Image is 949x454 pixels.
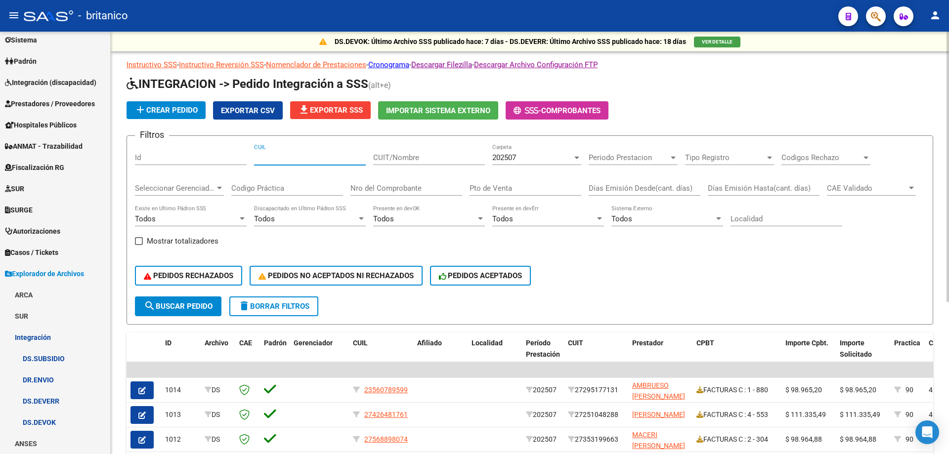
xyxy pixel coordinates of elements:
[785,386,822,394] span: $ 98.965,20
[235,332,260,376] datatable-header-cell: CAE
[522,332,564,376] datatable-header-cell: Período Prestación
[386,106,490,115] span: Importar Sistema Externo
[364,386,408,394] span: 23560789599
[781,332,836,376] datatable-header-cell: Importe Cpbt.
[165,434,197,445] div: 1012
[702,39,733,44] span: VER DETALLE
[611,214,632,223] span: Todos
[906,435,913,443] span: 90
[628,332,692,376] datatable-header-cell: Prestador
[929,386,933,394] span: 4
[134,104,146,116] mat-icon: add
[165,339,172,347] span: ID
[5,247,58,258] span: Casos / Tickets
[929,411,933,418] span: 4
[135,214,156,223] span: Todos
[785,435,822,443] span: $ 98.964,88
[298,104,310,116] mat-icon: file_download
[5,141,83,152] span: ANMAT - Trazabilidad
[368,81,391,90] span: (alt+e)
[915,420,939,444] div: Open Intercom Messenger
[135,296,221,316] button: Buscar Pedido
[696,384,777,396] div: FACTURAS C : 1 - 880
[5,162,64,173] span: Fiscalización RG
[250,266,423,286] button: PEDIDOS NO ACEPTADOS NI RECHAZADOS
[349,332,413,376] datatable-header-cell: CUIL
[692,332,781,376] datatable-header-cell: CPBT
[564,332,628,376] datatable-header-cell: CUIT
[353,339,368,347] span: CUIL
[468,332,522,376] datatable-header-cell: Localidad
[254,214,275,223] span: Todos
[368,60,409,69] a: Cronograma
[906,411,913,418] span: 90
[685,153,765,162] span: Tipo Registro
[364,435,408,443] span: 27568898074
[785,411,826,418] span: $ 111.335,49
[213,101,283,120] button: Exportar CSV
[568,409,624,420] div: 27251048288
[840,386,876,394] span: $ 98.965,20
[127,77,368,91] span: INTEGRACION -> Pedido Integración a SSS
[238,300,250,312] mat-icon: delete
[298,106,363,115] span: Exportar SSS
[161,332,201,376] datatable-header-cell: ID
[165,384,197,396] div: 1014
[135,184,215,193] span: Seleccionar Gerenciador
[840,411,880,418] span: $ 111.335,49
[696,434,777,445] div: FACTURAS C : 2 - 304
[179,60,264,69] a: Instructivo Reversión SSS
[568,384,624,396] div: 27295177131
[127,59,933,70] p: - - - - -
[890,332,925,376] datatable-header-cell: Practica
[239,339,252,347] span: CAE
[526,339,560,358] span: Período Prestación
[5,226,60,237] span: Autorizaciones
[144,300,156,312] mat-icon: search
[260,332,290,376] datatable-header-cell: Padrón
[294,339,333,347] span: Gerenciador
[205,384,231,396] div: DS
[229,296,318,316] button: Borrar Filtros
[781,153,862,162] span: Codigos Rechazo
[5,35,37,45] span: Sistema
[5,56,37,67] span: Padrón
[694,37,740,47] button: VER DETALLE
[894,339,920,347] span: Practica
[259,271,414,280] span: PEDIDOS NO ACEPTADOS NI RECHAZADOS
[290,332,349,376] datatable-header-cell: Gerenciador
[439,271,522,280] span: PEDIDOS ACEPTADOS
[221,106,275,115] span: Exportar CSV
[5,98,95,109] span: Prestadores / Proveedores
[290,101,371,119] button: Exportar SSS
[417,339,442,347] span: Afiliado
[135,128,169,142] h3: Filtros
[5,77,96,88] span: Integración (discapacidad)
[840,435,876,443] span: $ 98.964,88
[929,9,941,21] mat-icon: person
[205,339,228,347] span: Archivo
[266,60,366,69] a: Nomenclador de Prestaciones
[492,214,513,223] span: Todos
[430,266,531,286] button: PEDIDOS ACEPTADOS
[147,235,218,247] span: Mostrar totalizadores
[472,339,503,347] span: Localidad
[589,153,669,162] span: Periodo Prestacion
[492,153,516,162] span: 202507
[526,434,560,445] div: 202507
[144,302,213,311] span: Buscar Pedido
[541,106,601,115] span: Comprobantes
[135,266,242,286] button: PEDIDOS RECHAZADOS
[378,101,498,120] button: Importar Sistema Externo
[5,120,77,130] span: Hospitales Públicos
[205,409,231,420] div: DS
[5,268,84,279] span: Explorador de Archivos
[632,381,685,401] span: AMBRUESO [PERSON_NAME]
[840,339,872,358] span: Importe Solicitado
[5,205,33,215] span: SURGE
[335,36,686,47] p: DS.DEVOK: Último Archivo SSS publicado hace: 7 días - DS.DEVERR: Último Archivo SSS publicado hac...
[906,386,913,394] span: 90
[411,60,472,69] a: Descargar Filezilla
[506,101,608,120] button: -Comprobantes
[696,409,777,420] div: FACTURAS C : 4 - 553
